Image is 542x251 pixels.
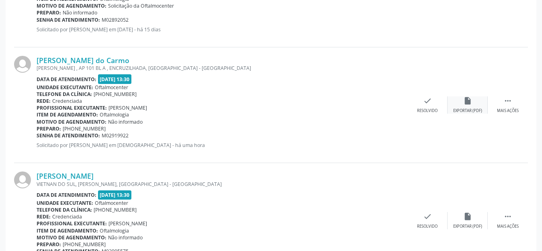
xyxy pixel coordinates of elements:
[37,213,51,220] b: Rede:
[37,91,92,98] b: Telefone da clínica:
[37,98,51,104] b: Rede:
[63,9,97,16] span: Não informado
[453,108,482,114] div: Exportar (PDF)
[37,206,92,213] b: Telefone da clínica:
[37,192,96,198] b: Data de atendimento:
[37,76,96,83] b: Data de atendimento:
[108,234,143,241] span: Não informado
[100,227,129,234] span: Oftalmologia
[37,171,94,180] a: [PERSON_NAME]
[37,104,107,111] b: Profissional executante:
[95,200,128,206] span: Oftalmocenter
[14,171,31,188] img: img
[37,125,61,132] b: Preparo:
[94,91,137,98] span: [PHONE_NUMBER]
[37,111,98,118] b: Item de agendamento:
[37,200,93,206] b: Unidade executante:
[503,96,512,105] i: 
[423,212,432,221] i: check
[63,241,106,248] span: [PHONE_NUMBER]
[503,212,512,221] i: 
[37,241,61,248] b: Preparo:
[52,98,82,104] span: Credenciada
[94,206,137,213] span: [PHONE_NUMBER]
[37,181,407,188] div: VIETNAN DO SUL, [PERSON_NAME], [GEOGRAPHIC_DATA] - [GEOGRAPHIC_DATA]
[37,227,98,234] b: Item de agendamento:
[37,9,61,16] b: Preparo:
[108,104,147,111] span: [PERSON_NAME]
[417,224,438,229] div: Resolvido
[37,2,106,9] b: Motivo de agendamento:
[37,234,106,241] b: Motivo de agendamento:
[108,118,143,125] span: Não informado
[37,118,106,125] b: Motivo de agendamento:
[497,108,519,114] div: Mais ações
[463,212,472,221] i: insert_drive_file
[37,65,407,71] div: [PERSON_NAME] , AP 101 BL A , ENCRUZILHADA, [GEOGRAPHIC_DATA] - [GEOGRAPHIC_DATA]
[423,96,432,105] i: check
[37,84,93,91] b: Unidade executante:
[37,16,100,23] b: Senha de atendimento:
[98,74,132,84] span: [DATE] 13:30
[100,111,129,118] span: Oftalmologia
[497,224,519,229] div: Mais ações
[63,125,106,132] span: [PHONE_NUMBER]
[37,56,129,65] a: [PERSON_NAME] do Carmo
[14,56,31,73] img: img
[453,224,482,229] div: Exportar (PDF)
[108,2,174,9] span: Solicitação da Oftalmocenter
[417,108,438,114] div: Resolvido
[95,84,128,91] span: Oftalmocenter
[37,132,100,139] b: Senha de atendimento:
[37,26,407,33] p: Solicitado por [PERSON_NAME] em [DATE] - há 15 dias
[37,142,407,149] p: Solicitado por [PERSON_NAME] em [DEMOGRAPHIC_DATA] - há uma hora
[463,96,472,105] i: insert_drive_file
[37,220,107,227] b: Profissional executante:
[98,190,132,200] span: [DATE] 13:30
[52,213,82,220] span: Credenciada
[102,16,129,23] span: M02892052
[108,220,147,227] span: [PERSON_NAME]
[102,132,129,139] span: M02919922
